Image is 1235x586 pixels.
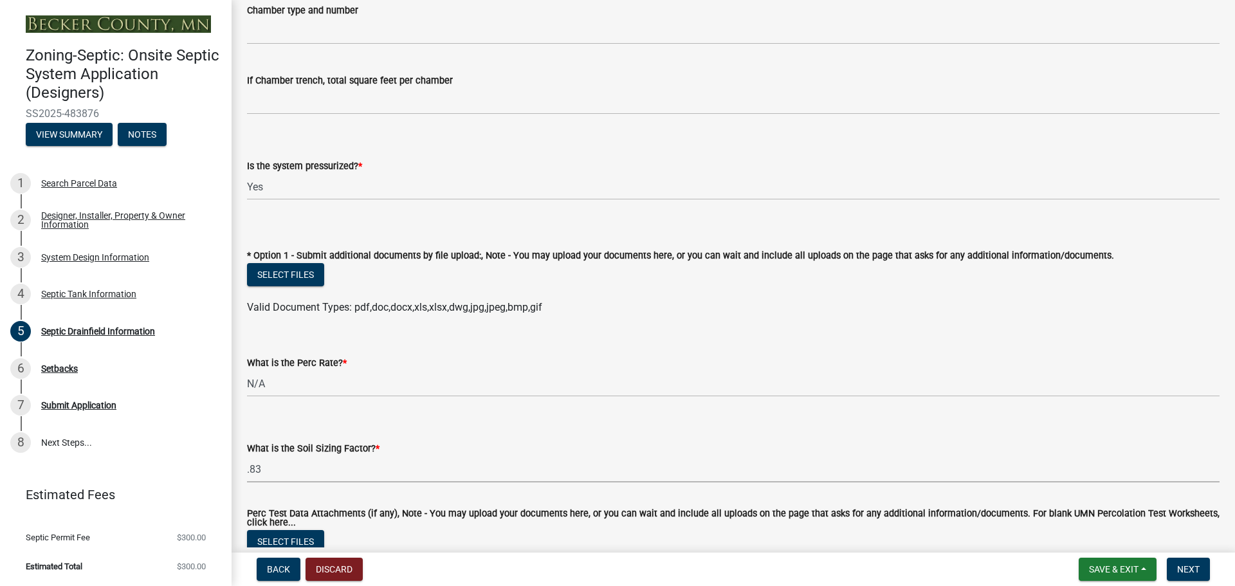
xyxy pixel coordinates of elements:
div: 8 [10,432,31,453]
div: Search Parcel Data [41,179,117,188]
label: What is the Soil Sizing Factor? [247,444,380,453]
div: System Design Information [41,253,149,262]
div: 2 [10,210,31,230]
button: Next [1167,558,1210,581]
label: * Option 1 - Submit additional documents by file upload:, Note - You may upload your documents he... [247,252,1114,261]
img: Becker County, Minnesota [26,15,211,33]
a: Estimated Fees [10,482,211,508]
button: Save & Exit [1079,558,1157,581]
h4: Zoning-Septic: Onsite Septic System Application (Designers) [26,46,221,102]
div: Designer, Installer, Property & Owner Information [41,211,211,229]
span: $300.00 [177,533,206,542]
span: Next [1177,564,1200,574]
span: Back [267,564,290,574]
div: 6 [10,358,31,379]
span: SS2025-483876 [26,107,206,120]
label: Chamber type and number [247,6,358,15]
div: Septic Tank Information [41,289,136,298]
div: 4 [10,284,31,304]
span: Valid Document Types: pdf,doc,docx,xls,xlsx,dwg,jpg,jpeg,bmp,gif [247,301,542,313]
button: Notes [118,123,167,146]
div: Submit Application [41,401,116,410]
wm-modal-confirm: Notes [118,130,167,140]
label: Is the system pressurized? [247,162,362,171]
button: Back [257,558,300,581]
button: Discard [306,558,363,581]
wm-modal-confirm: Summary [26,130,113,140]
span: Save & Exit [1089,564,1139,574]
div: Setbacks [41,364,78,373]
div: Septic Drainfield Information [41,327,155,336]
label: What is the Perc Rate? [247,359,347,368]
div: 5 [10,321,31,342]
label: If Chamber trench, total square feet per chamber [247,77,453,86]
div: 1 [10,173,31,194]
span: Estimated Total [26,562,82,571]
span: Septic Permit Fee [26,533,90,542]
div: 3 [10,247,31,268]
div: 7 [10,395,31,416]
label: Perc Test Data Attachments (if any), Note - You may upload your documents here, or you can wait a... [247,509,1220,528]
button: Select files [247,263,324,286]
button: Select files [247,530,324,553]
span: $300.00 [177,562,206,571]
button: View Summary [26,123,113,146]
